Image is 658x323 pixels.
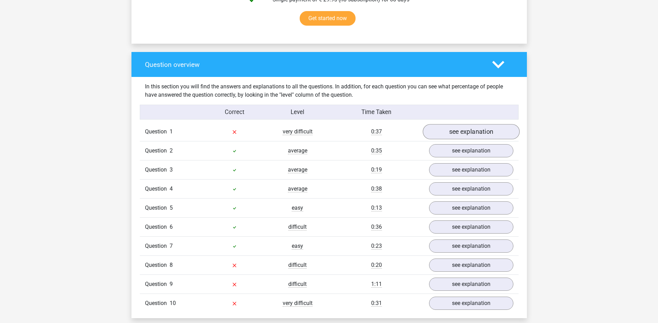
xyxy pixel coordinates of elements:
span: 0:23 [371,243,382,250]
a: see explanation [429,182,513,195]
span: 2 [170,147,173,154]
span: 0:13 [371,204,382,211]
h4: Question overview [145,61,482,69]
span: difficult [288,262,307,269]
span: average [288,166,307,173]
a: see explanation [429,220,513,234]
span: 8 [170,262,173,268]
a: see explanation [429,144,513,157]
span: Question [145,242,170,250]
span: easy [292,204,303,211]
span: very difficult [283,300,313,307]
a: see explanation [422,124,519,140]
span: Question [145,185,170,193]
span: Question [145,147,170,155]
span: 6 [170,224,173,230]
span: very difficult [283,128,313,135]
span: difficult [288,281,307,288]
div: In this section you will find the answers and explanations to all the questions. In addition, for... [140,82,519,99]
div: Correct [203,108,266,116]
span: Question [145,280,170,288]
span: 3 [170,166,173,173]
a: see explanation [429,278,513,291]
span: average [288,147,307,154]
span: Question [145,223,170,231]
a: Get started now [300,11,356,26]
span: Question [145,204,170,212]
a: see explanation [429,201,513,215]
span: 10 [170,300,176,306]
span: Question [145,299,170,307]
span: Question [145,128,170,136]
span: 1:11 [371,281,382,288]
span: Question [145,261,170,269]
span: difficult [288,224,307,230]
span: 0:36 [371,224,382,230]
span: 0:37 [371,128,382,135]
a: see explanation [429,163,513,176]
span: 0:20 [371,262,382,269]
a: see explanation [429,239,513,253]
span: 5 [170,204,173,211]
span: 0:35 [371,147,382,154]
a: see explanation [429,259,513,272]
span: 0:38 [371,185,382,192]
span: 0:31 [371,300,382,307]
span: Question [145,166,170,174]
div: Time Taken [329,108,424,116]
span: 4 [170,185,173,192]
span: 9 [170,281,173,287]
span: 0:19 [371,166,382,173]
div: Level [266,108,329,116]
a: see explanation [429,297,513,310]
span: easy [292,243,303,250]
span: 7 [170,243,173,249]
span: 1 [170,128,173,135]
span: average [288,185,307,192]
